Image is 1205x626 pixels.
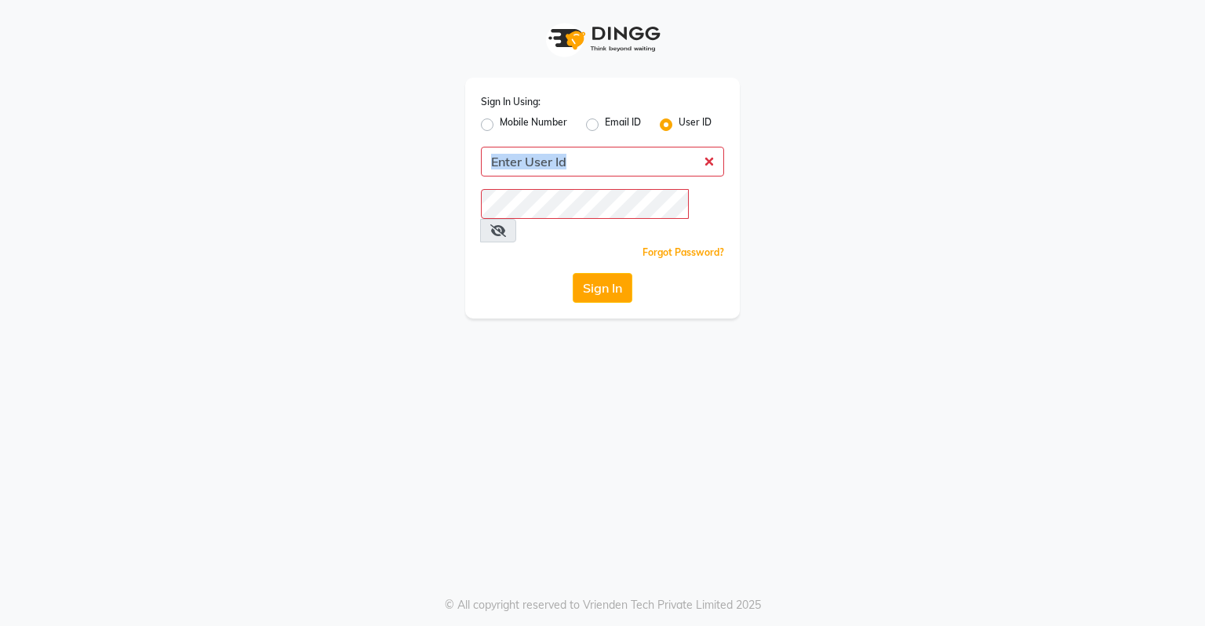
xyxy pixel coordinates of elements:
label: Email ID [605,115,641,134]
input: Username [481,189,689,219]
button: Sign In [573,273,632,303]
img: logo1.svg [540,16,665,62]
input: Username [481,147,724,177]
label: Mobile Number [500,115,567,134]
a: Forgot Password? [643,246,724,258]
label: Sign In Using: [481,95,541,109]
label: User ID [679,115,712,134]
